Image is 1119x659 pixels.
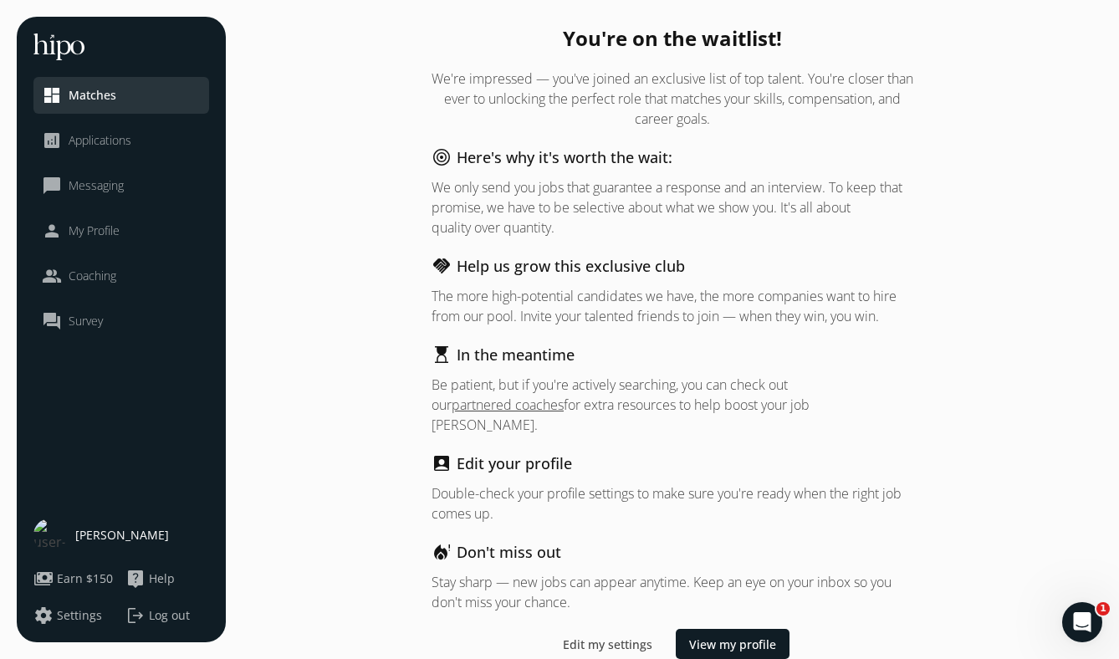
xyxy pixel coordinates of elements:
span: Survey [69,313,103,329]
button: live_helpHelp [125,569,175,589]
p: Be patient, but if you're actively searching, you can check out our for extra resources to help b... [432,375,913,435]
iframe: Intercom live chat [1062,602,1102,642]
span: Settings [57,607,102,624]
span: live_help [125,569,146,589]
p: The more high-potential candidates we have, the more companies want to hire from our pool. Invite... [432,286,913,326]
h2: Edit your profile [457,452,572,475]
span: Earn $150 [57,570,113,587]
img: user-photo [33,519,67,552]
a: peopleCoaching [42,266,201,286]
span: Help [149,570,175,587]
span: payments [33,569,54,589]
a: question_answerSurvey [42,311,201,331]
span: Log out [149,607,190,624]
p: Double-check your profile settings to make sure you're ready when the right job comes up. [432,483,913,524]
span: target [432,147,452,167]
p: We're impressed — you've joined an exclusive list of top talent. You're closer than ever to unloc... [432,69,913,129]
span: Coaching [69,268,116,284]
span: My Profile [69,222,120,239]
a: live_helpHelp [125,569,209,589]
h2: Help us grow this exclusive club [457,254,685,278]
span: View my profile [689,636,776,653]
a: chat_bubble_outlineMessaging [42,176,201,196]
span: Matches [69,87,116,104]
p: We only send you jobs that guarantee a response and an interview. To keep that promise, we have t... [432,177,913,238]
button: paymentsEarn $150 [33,569,113,589]
h2: Here's why it's worth the wait: [457,146,672,169]
span: 1 [1096,602,1110,616]
span: Messaging [69,177,124,194]
span: dashboard [42,85,62,105]
span: logout [125,605,146,626]
span: handshake [432,256,452,276]
a: settingsSettings [33,605,117,626]
span: question_answer [42,311,62,331]
p: Stay sharp — new jobs can appear anytime. Keep an eye on your inbox so you don't miss your chance. [432,572,913,612]
span: chat_bubble_outline [42,176,62,196]
span: analytics [42,130,62,151]
a: partnered coaches [452,396,564,414]
h2: You're on the waitlist! [432,25,913,52]
button: Edit my settings [556,629,659,659]
a: analyticsApplications [42,130,201,151]
span: emergency_heat [432,542,452,562]
button: View my profile [676,629,789,659]
span: Edit my settings [563,636,652,653]
h2: Don't miss out [457,540,561,564]
span: people [42,266,62,286]
span: settings [33,605,54,626]
a: dashboardMatches [42,85,201,105]
span: Applications [69,132,131,149]
img: hh-logo-white [33,33,84,60]
span: person [42,221,62,241]
span: account_box [432,453,452,473]
a: paymentsEarn $150 [33,569,117,589]
h2: In the meantime [457,343,575,366]
button: settingsSettings [33,605,102,626]
span: [PERSON_NAME] [75,527,169,544]
button: logoutLog out [125,605,209,626]
a: personMy Profile [42,221,201,241]
span: hourglass_top [432,345,452,365]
